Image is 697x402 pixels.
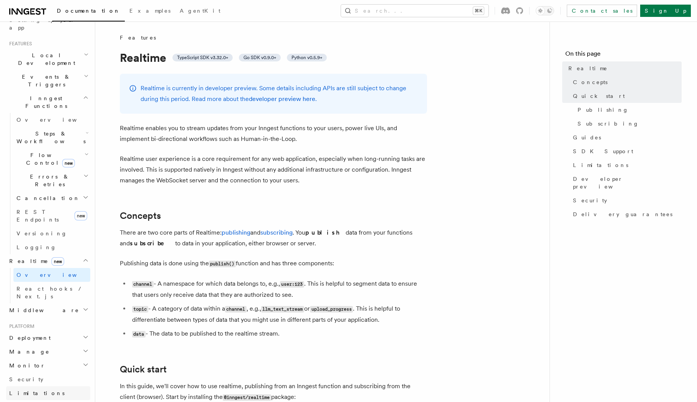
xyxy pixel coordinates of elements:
[13,194,80,202] span: Cancellation
[6,91,90,113] button: Inngest Functions
[130,328,427,339] li: - The data to be published to the realtime stream.
[6,359,90,372] button: Monitor
[130,303,427,325] li: - A category of data within a , e.g., or . This is helpful to differentiate between types of data...
[6,254,90,268] button: Realtimenew
[6,73,84,88] span: Events & Triggers
[141,83,418,104] p: Realtime is currently in developer preview. Some details including APIs are still subject to chan...
[75,211,87,220] span: new
[120,34,156,41] span: Features
[13,227,90,240] a: Versioning
[578,106,629,114] span: Publishing
[130,240,175,247] strong: subscribe
[120,51,427,65] h1: Realtime
[6,362,45,369] span: Monitor
[57,8,120,14] span: Documentation
[6,41,32,47] span: Features
[17,244,56,250] span: Logging
[62,159,75,167] span: new
[13,148,90,170] button: Flow Controlnew
[120,210,161,221] a: Concepts
[6,345,90,359] button: Manage
[6,348,50,356] span: Manage
[17,272,96,278] span: Overview
[6,331,90,345] button: Deployment
[570,172,682,194] a: Developer preview
[565,61,682,75] a: Realtime
[573,147,633,155] span: SDK Support
[13,240,90,254] a: Logging
[132,306,148,313] code: topic
[120,227,427,249] p: There are two core parts of Realtime: and . You data from your functions and to data in your appl...
[568,65,608,72] span: Realtime
[305,229,346,236] strong: publish
[13,127,90,148] button: Steps & Workflows
[6,48,90,70] button: Local Development
[249,95,315,103] a: developer preview here
[6,13,90,35] a: Setting up your app
[565,49,682,61] h4: On this page
[13,205,90,227] a: REST Endpointsnew
[570,131,682,144] a: Guides
[52,2,125,22] a: Documentation
[120,154,427,186] p: Realtime user experience is a core requirement for any web application, especially when long-runn...
[570,194,682,207] a: Security
[13,113,90,127] a: Overview
[17,117,96,123] span: Overview
[209,261,236,267] code: publish()
[6,306,79,314] span: Middleware
[13,173,83,188] span: Errors & Retries
[570,207,682,221] a: Delivery guarantees
[13,282,90,303] a: React hooks / Next.js
[291,55,322,61] span: Python v0.5.9+
[310,306,353,313] code: upload_progress
[570,144,682,158] a: SDK Support
[574,117,682,131] a: Subscribing
[132,281,154,288] code: channel
[570,75,682,89] a: Concepts
[280,281,304,288] code: user:123
[243,55,276,61] span: Go SDK v0.9.0+
[129,8,171,14] span: Examples
[6,386,90,400] a: Limitations
[573,134,601,141] span: Guides
[6,303,90,317] button: Middleware
[578,120,639,127] span: Subscribing
[570,89,682,103] a: Quick start
[13,268,90,282] a: Overview
[223,394,271,401] code: @inngest/realtime
[175,2,225,21] a: AgentKit
[6,323,35,329] span: Platform
[13,151,84,167] span: Flow Control
[573,197,607,204] span: Security
[13,130,86,145] span: Steps & Workflows
[570,158,682,172] a: Limitations
[6,334,51,342] span: Deployment
[473,7,484,15] kbd: ⌘K
[132,331,146,337] code: data
[222,229,250,236] a: publishing
[6,257,64,265] span: Realtime
[6,372,90,386] a: Security
[17,230,67,237] span: Versioning
[260,229,293,236] a: subscribing
[573,161,628,169] span: Limitations
[573,175,682,190] span: Developer preview
[120,258,427,269] p: Publishing data is done using the function and has three components:
[120,123,427,144] p: Realtime enables you to stream updates from your Inngest functions to your users, power live UIs,...
[13,170,90,191] button: Errors & Retries
[640,5,691,17] a: Sign Up
[6,268,90,303] div: Realtimenew
[573,78,608,86] span: Concepts
[177,55,228,61] span: TypeScript SDK v3.32.0+
[6,51,84,67] span: Local Development
[536,6,554,15] button: Toggle dark mode
[120,364,167,375] a: Quick start
[51,257,64,266] span: new
[6,70,90,91] button: Events & Triggers
[17,209,59,223] span: REST Endpoints
[9,376,43,382] span: Security
[17,286,84,299] span: React hooks / Next.js
[225,306,247,313] code: channel
[6,113,90,254] div: Inngest Functions
[130,278,427,300] li: - A namespace for which data belongs to, e.g., . This is helpful to segment data to ensure that u...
